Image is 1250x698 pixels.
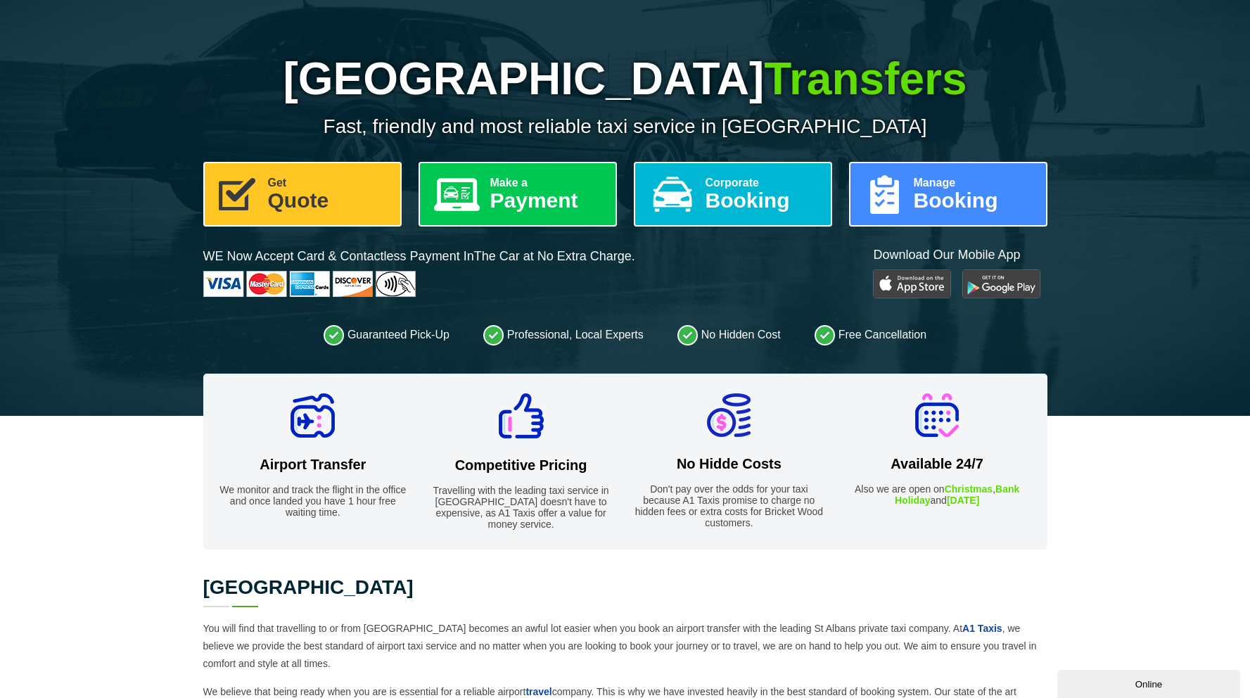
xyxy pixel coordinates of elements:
[203,620,1047,673] p: You will find that travelling to or from [GEOGRAPHIC_DATA] becomes an awful lot easier when you b...
[217,457,409,473] h2: Airport Transfer
[483,324,644,345] li: Professional, Local Experts
[203,115,1047,138] p: Fast, friendly and most reliable taxi service in [GEOGRAPHIC_DATA]
[707,393,751,437] img: No Hidde Costs Icon
[419,162,617,227] a: Make aPayment
[962,623,1002,634] a: A1 Taxis
[634,162,832,227] a: CorporateBooking
[217,484,409,518] p: We monitor and track the flight in the office and once landed you have 1 hour free waiting time.
[203,248,635,265] p: WE Now Accept Card & Contactless Payment In
[425,485,617,530] p: Travelling with the leading taxi service in [GEOGRAPHIC_DATA] doesn't have to expensive, as A1 Ta...
[425,457,617,474] h2: Competitive Pricing
[914,177,1035,189] span: Manage
[873,246,1047,264] p: Download Our Mobile App
[1057,667,1243,698] iframe: chat widget
[895,483,1019,506] strong: Bank Holiday
[677,324,781,345] li: No Hidden Cost
[633,456,825,472] h2: No Hidde Costs
[945,483,993,495] strong: Christmas
[764,53,967,104] span: Transfers
[474,249,635,263] span: The Car at No Extra Charge.
[841,456,1033,472] h2: Available 24/7
[291,393,335,438] img: Airport Transfer Icon
[203,162,402,227] a: GetQuote
[815,324,926,345] li: Free Cancellation
[841,483,1033,506] p: Also we are open on , and
[525,686,551,697] a: travel
[706,177,819,189] span: Corporate
[947,495,979,506] strong: [DATE]
[849,162,1047,227] a: ManageBooking
[962,269,1040,298] img: Google Play
[633,483,825,528] p: Don't pay over the odds for your taxi because A1 Taxis promise to charge no hidden fees or extra ...
[203,271,416,297] img: Cards
[499,393,544,438] img: Competitive Pricing Icon
[324,324,449,345] li: Guaranteed Pick-Up
[268,177,389,189] span: Get
[203,53,1047,105] h1: [GEOGRAPHIC_DATA]
[915,393,959,437] img: Available 24/7 Icon
[203,578,1047,597] h2: [GEOGRAPHIC_DATA]
[490,177,604,189] span: Make a
[873,269,951,298] img: Play Store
